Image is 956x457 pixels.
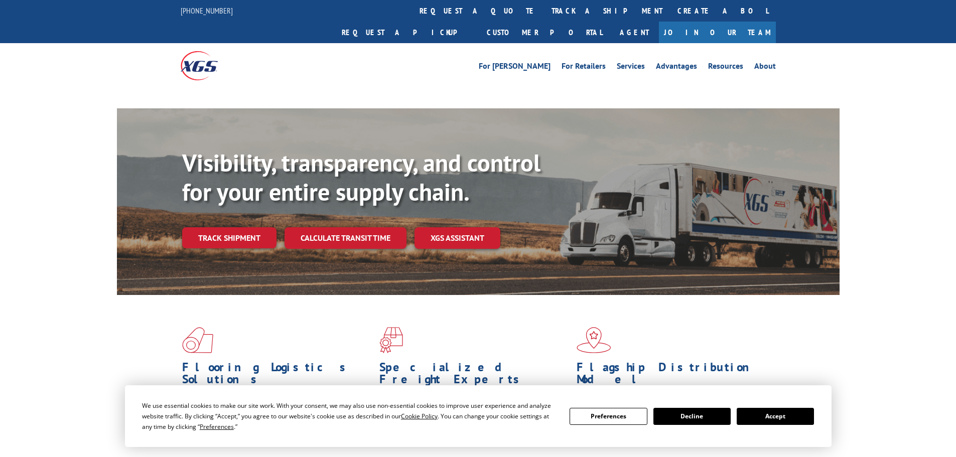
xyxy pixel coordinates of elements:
[562,62,606,73] a: For Retailers
[577,361,766,390] h1: Flagship Distribution Model
[200,422,234,431] span: Preferences
[570,408,647,425] button: Preferences
[708,62,743,73] a: Resources
[653,408,731,425] button: Decline
[479,62,551,73] a: For [PERSON_NAME]
[659,22,776,43] a: Join Our Team
[379,361,569,390] h1: Specialized Freight Experts
[617,62,645,73] a: Services
[401,412,438,420] span: Cookie Policy
[379,327,403,353] img: xgs-icon-focused-on-flooring-red
[182,147,540,207] b: Visibility, transparency, and control for your entire supply chain.
[610,22,659,43] a: Agent
[656,62,697,73] a: Advantages
[737,408,814,425] button: Accept
[125,385,832,447] div: Cookie Consent Prompt
[415,227,500,249] a: XGS ASSISTANT
[181,6,233,16] a: [PHONE_NUMBER]
[754,62,776,73] a: About
[285,227,406,249] a: Calculate transit time
[577,327,611,353] img: xgs-icon-flagship-distribution-model-red
[182,361,372,390] h1: Flooring Logistics Solutions
[182,327,213,353] img: xgs-icon-total-supply-chain-intelligence-red
[334,22,479,43] a: Request a pickup
[479,22,610,43] a: Customer Portal
[182,227,277,248] a: Track shipment
[142,400,558,432] div: We use essential cookies to make our site work. With your consent, we may also use non-essential ...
